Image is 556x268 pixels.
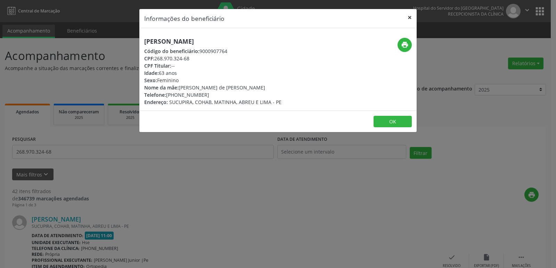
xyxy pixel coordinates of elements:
[144,70,159,76] span: Idade:
[144,47,281,55] div: 9000907764
[144,14,224,23] h5: Informações do beneficiário
[144,99,168,105] span: Endereço:
[144,77,281,84] div: Feminino
[144,62,171,69] span: CPF Titular:
[144,62,281,69] div: --
[144,55,154,62] span: CPF:
[144,84,281,91] div: [PERSON_NAME] de [PERSON_NAME]
[403,9,417,26] button: Close
[144,69,281,77] div: 63 anos
[398,38,412,52] button: print
[144,91,281,98] div: [PHONE_NUMBER]
[401,41,409,49] i: print
[144,38,281,45] h5: [PERSON_NAME]
[144,84,179,91] span: Nome da mãe:
[144,55,281,62] div: 268.970.324-68
[144,92,166,98] span: Telefone:
[169,99,281,105] span: SUCUPIRA, COHAB, MATINHA, ABREU E LIMA - PE
[144,77,157,84] span: Sexo:
[144,48,199,54] span: Código do beneficiário:
[374,116,412,128] button: OK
